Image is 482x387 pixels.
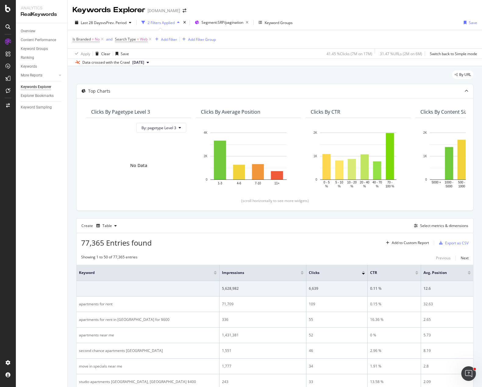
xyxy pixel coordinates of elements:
[188,37,216,42] div: Add Filter Group
[222,317,304,322] div: 336
[21,55,34,61] div: Ranking
[461,254,469,262] button: Next
[21,84,63,90] a: Keywords Explorer
[21,55,63,61] a: Ranking
[21,104,63,111] a: Keyword Sampling
[140,35,148,44] span: Web
[201,109,260,115] div: Clicks By Average Position
[218,182,222,185] text: 1-3
[370,270,406,275] span: CTR
[446,185,453,188] text: 5000
[311,109,340,115] div: Clicks By CTR
[316,178,317,181] text: 0
[79,379,217,385] div: studio apartments [GEOGRAPHIC_DATA], [GEOGRAPHIC_DATA] $400
[423,154,427,158] text: 1K
[21,72,42,79] div: More Reports
[91,109,150,115] div: Clicks By pagetype Level 3
[412,222,468,229] button: Select metrics & dimensions
[115,37,136,42] span: Search Type
[392,241,429,245] div: Add to Custom Report
[81,238,152,248] span: 77,365 Entries found
[136,123,186,133] button: By: pagetype Level 3
[436,255,451,261] div: Previous
[423,301,471,307] div: 32.63
[102,20,127,25] span: vs Prev. Period
[313,131,317,134] text: 2K
[461,366,476,381] iframe: Intercom live chat
[106,37,112,42] div: and
[370,364,418,369] div: 1.91 %
[274,182,280,185] text: 11+
[84,198,466,203] div: (scroll horizontally to see more widgets)
[311,130,406,189] svg: A chart.
[360,181,370,184] text: 20 - 40
[113,49,129,59] button: Save
[370,317,418,322] div: 16.36 %
[79,301,217,307] div: apartments for rent
[445,240,469,246] div: Export as CSV
[79,270,205,275] span: Keyword
[21,37,63,43] a: Content Performance
[21,93,63,99] a: Explorer Bookmarks
[121,51,129,56] div: Save
[363,185,366,188] text: %
[93,49,110,59] button: Clear
[21,37,56,43] div: Content Performance
[437,238,469,248] button: Export as CSV
[81,254,137,262] div: Showing 1 to 50 of 77,365 entries
[309,348,365,353] div: 46
[420,109,470,115] div: Clicks By Content Size
[137,37,139,42] span: =
[222,332,304,338] div: 1,431,381
[21,63,63,70] a: Keywords
[21,104,52,111] div: Keyword Sampling
[423,131,427,134] text: 2K
[21,5,62,11] div: Analytics
[95,35,100,44] span: No
[21,93,54,99] div: Explorer Bookmarks
[309,317,365,322] div: 55
[373,181,382,184] text: 40 - 70
[204,131,208,134] text: 4K
[459,73,471,76] span: By URL
[79,317,217,322] div: apartments for rent in [GEOGRAPHIC_DATA] for $600
[79,348,217,353] div: second chance apartments [GEOGRAPHIC_DATA]
[370,348,418,353] div: 2.96 %
[427,49,477,59] button: Switch back to Simple mode
[79,364,217,369] div: move in specials near me
[148,20,175,25] div: 2 Filters Applied
[79,332,217,338] div: apartments near me
[384,238,429,248] button: Add to Custom Report
[81,20,102,25] span: Last 28 Days
[370,379,418,385] div: 13.58 %
[141,125,176,130] span: By: pagetype Level 3
[386,185,394,188] text: 100 %
[81,221,119,231] div: Create
[309,332,365,338] div: 52
[370,332,418,338] div: 0 %
[309,379,365,385] div: 33
[309,301,365,307] div: 109
[380,51,422,56] div: 31.47 % URLs ( 2M on 6M )
[21,63,37,70] div: Keywords
[430,51,477,56] div: Switch back to Simple mode
[222,364,304,369] div: 1,777
[237,182,241,185] text: 4-6
[351,185,353,188] text: %
[92,37,94,42] span: =
[265,20,293,25] div: Keyword Groups
[21,46,48,52] div: Keyword Groups
[376,185,379,188] text: %
[423,332,471,338] div: 5.73
[183,9,186,13] div: arrow-right-arrow-left
[94,221,119,231] button: Table
[458,185,465,188] text: 1000
[82,60,130,65] div: Data crossed with the Crawl
[309,286,365,291] div: 6,639
[132,60,144,65] span: 2025 Aug. 15th
[452,70,473,79] div: legacy label
[130,59,152,66] button: [DATE]
[161,37,177,42] div: Add Filter
[423,379,471,385] div: 2.09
